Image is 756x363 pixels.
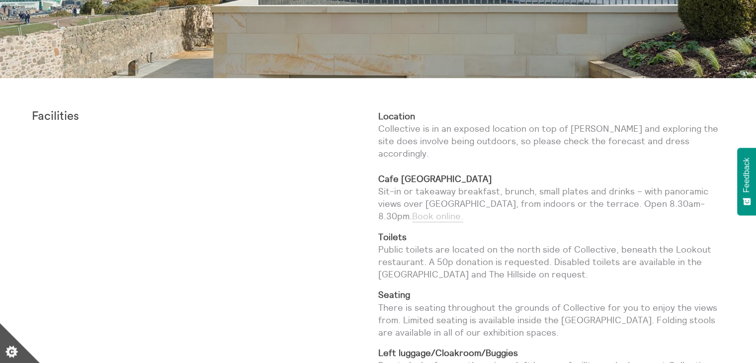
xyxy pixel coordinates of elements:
[378,173,492,184] strong: Cafe [GEOGRAPHIC_DATA]
[737,148,756,215] button: Feedback - Show survey
[378,231,725,281] p: Public toilets are located on the north side of Collective, beneath the Lookout restaurant. A 50p...
[378,110,725,223] p: Collective is in an exposed location on top of [PERSON_NAME] and exploring the site does involve ...
[378,110,415,122] strong: Location
[378,289,410,300] strong: Seating
[412,210,463,222] a: Book online.
[742,158,751,192] span: Feedback
[32,110,79,122] strong: Facilities
[378,288,725,339] p: There is seating throughout the grounds of Collective for you to enjoy the views from. Limited se...
[378,347,518,359] strong: Left luggage/Cloakroom/Buggies
[378,231,407,243] strong: Toilets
